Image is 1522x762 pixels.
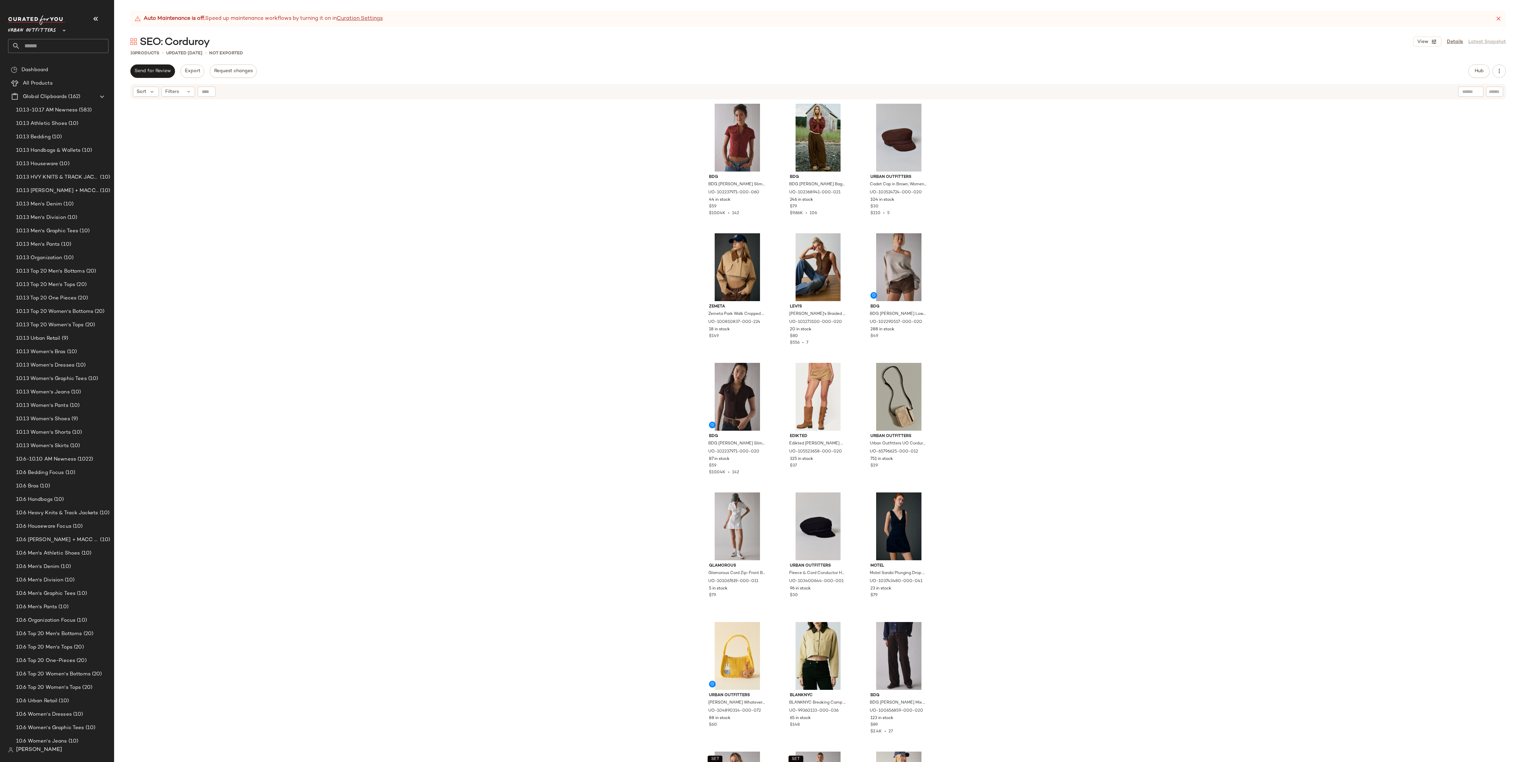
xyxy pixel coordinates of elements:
span: $2.4K [870,729,882,734]
span: UO-101067619-000-011 [708,578,758,584]
span: 10.13 Handbags & Wallets [16,147,81,154]
span: 10.6-10.10 AM Newness [16,456,76,463]
span: BDG [PERSON_NAME] Mix Low-Rise [PERSON_NAME] in Cord Mix, Women's at Urban Outfitters [870,700,926,706]
span: 7 [806,341,808,345]
span: 10.13 HVY KNITS & TRACK JACKETS [16,174,99,181]
span: UO-99360133-000-036 [789,708,839,714]
span: (10) [66,348,77,356]
span: 10.6 Men's Graphic Tees [16,590,76,598]
img: 102290517_020_b [865,233,933,301]
span: 10.13 Top 20 One Pieces [16,294,77,302]
img: 102368941_021_b [784,104,852,172]
span: BDG [709,433,766,439]
span: 5 [887,211,890,216]
span: (20) [91,670,102,678]
img: 101273100_020_b [784,233,852,301]
span: 10.13 [PERSON_NAME] + MACC + MShoes [16,187,99,195]
span: [PERSON_NAME]'s Braided Corduroy Vest Top Jacket in Carafe, Women's at Urban Outfitters [789,311,846,317]
span: (10) [59,563,71,571]
img: 102237971_020_b [704,363,771,431]
span: (10) [57,603,68,611]
span: • [882,729,889,734]
span: Request changes [214,68,253,74]
span: Levi's [790,304,847,310]
button: Hub [1468,64,1490,78]
button: Export [180,64,204,78]
span: 106 [810,211,817,216]
span: 10.6 Handbags [16,496,53,504]
span: BDG [PERSON_NAME] Baggy Cord Pull-On Pant in Chocolate, Women's at Urban Outfitters [789,182,846,188]
span: Cadet Cap in Brown, Women's at Urban Outfitters [870,182,926,188]
span: (20) [73,644,84,651]
span: (20) [82,630,94,638]
span: 10.6 Men's Denim [16,563,59,571]
span: (10) [99,187,110,195]
span: $89 [870,722,878,728]
span: 96 in stock [790,586,811,592]
img: 102237971_060_b [704,104,771,172]
span: UO-102290517-000-020 [870,319,922,325]
span: 5 in stock [709,586,727,592]
span: $10.04K [709,211,725,216]
span: 10.13 Men's Graphic Tees [16,227,78,235]
span: $210 [870,211,881,216]
span: (10) [72,523,83,530]
span: 10.6 Bedding Focus [16,469,64,477]
span: (10) [69,442,80,450]
span: 10.13 Women's Skirts [16,442,69,450]
span: (10) [58,160,69,168]
a: Curation Settings [337,15,383,23]
span: 20 in stock [790,327,811,333]
span: (162) [67,93,80,101]
span: Glamorous Cord Zip-Front Belted Mini Dress in Ivory, Women's at Urban Outfitters [708,570,765,576]
span: UO-102237971-000-060 [708,190,759,196]
span: (10) [63,576,75,584]
div: Products [130,50,159,57]
span: (20) [81,684,92,692]
span: BDG [PERSON_NAME] Low-Rise Micro Short in Brown, Women's at Urban Outfitters [870,311,926,317]
span: (9) [60,335,68,342]
img: svg%3e [130,38,137,45]
span: • [162,50,163,57]
span: 10.6 Women's Graphic Tees [16,724,84,732]
span: • [205,50,206,57]
span: (20) [93,308,105,316]
span: UO-102368941-000-021 [789,190,841,196]
span: (20) [75,657,87,665]
span: Filters [165,88,179,95]
p: updated [DATE] [166,50,202,57]
span: $79 [870,592,877,599]
span: BDG [PERSON_NAME] Slim Short Sleeve Button-Up Shirt Top in Brown, Women's at Urban Outfitters [708,441,765,447]
span: 10.6 Women's Dresses [16,711,72,718]
span: 10.6 Top 20 Men's Tops [16,644,73,651]
span: (10) [60,241,71,248]
span: 10.6 Top 20 Women's Bottoms [16,670,91,678]
span: Dashboard [21,66,48,74]
span: 10.13 Men's Denim [16,200,62,208]
span: (10) [68,402,80,410]
span: $59 [709,463,716,469]
span: $59 [709,204,716,210]
span: 325 in stock [790,456,813,462]
span: $30 [790,592,798,599]
span: Urban Outfitters [709,693,766,699]
span: SET [711,757,719,762]
span: (1022) [76,456,93,463]
img: 100656859_020_b [865,622,933,690]
span: $30 [870,204,878,210]
strong: Auto Maintenance is off. [144,15,205,23]
span: 10.13 Women's Pants [16,402,68,410]
span: 10.6 Top 20 Men's Bottoms [16,630,82,638]
img: 100810837_224_b [704,233,771,301]
span: 10.6 Men's Pants [16,603,57,611]
span: Motel [870,563,927,569]
span: (10) [57,697,69,705]
span: (10) [99,536,110,544]
span: 65 in stock [790,715,811,721]
span: (10) [87,375,98,383]
span: Export [184,68,200,74]
span: BLANKNYC [790,693,847,699]
span: 10.6 [PERSON_NAME] + MACC + MShoes [16,536,99,544]
span: 87 in stock [709,456,729,462]
span: (10) [67,120,79,128]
